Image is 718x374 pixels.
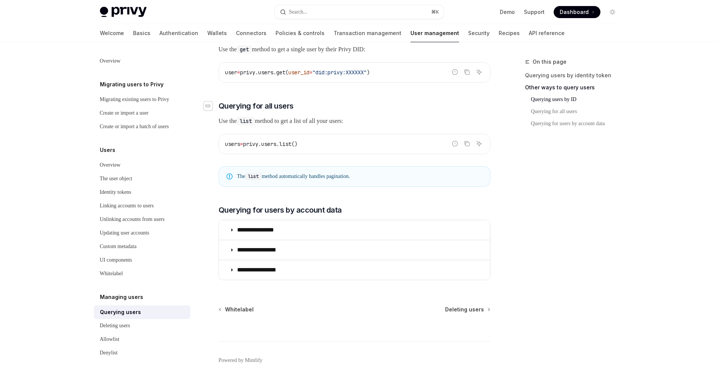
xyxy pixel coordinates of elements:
[100,146,115,155] h5: Users
[219,116,490,126] span: Use the method to get a list of all your users:
[288,69,309,76] span: user_id
[94,240,190,253] a: Custom metadata
[94,253,190,267] a: UI components
[245,173,262,180] code: list
[94,106,190,120] a: Create or import a user
[237,69,240,76] span: =
[100,335,119,344] div: Allowlist
[204,101,219,111] a: Navigate to header
[468,24,490,42] a: Security
[367,69,370,76] span: )
[225,306,254,313] span: Whitelabel
[94,305,190,319] a: Querying users
[445,306,484,313] span: Deleting users
[94,93,190,106] a: Migrating existing users to Privy
[219,357,263,364] a: Powered by Mintlify
[100,308,141,317] div: Querying users
[334,24,401,42] a: Transaction management
[100,348,118,357] div: Denylist
[219,101,294,111] span: Querying for all users
[525,81,625,93] a: Other ways to query users
[100,57,121,66] div: Overview
[100,7,147,17] img: light logo
[94,319,190,333] a: Deleting users
[225,69,237,76] span: user
[100,188,132,197] div: Identity tokens
[450,67,460,77] button: Report incorrect code
[100,269,123,278] div: Whitelabel
[237,45,252,54] code: get
[462,139,472,149] button: Copy the contents from the code block
[289,8,308,17] div: Search...
[100,228,149,238] div: Updating user accounts
[159,24,198,42] a: Authentication
[525,69,625,81] a: Querying users by identity token
[525,93,625,106] a: Querying users by ID
[275,5,444,19] button: Open search
[94,172,190,185] a: The user object
[100,293,143,302] h5: Managing users
[94,120,190,133] a: Create or import a batch of users
[499,24,520,42] a: Recipes
[309,69,312,76] span: =
[240,141,243,147] span: =
[94,333,190,346] a: Allowlist
[94,158,190,172] a: Overview
[525,106,625,118] a: Querying for all users
[529,24,565,42] a: API reference
[474,139,484,149] button: Ask AI
[410,24,459,42] a: User management
[94,185,190,199] a: Identity tokens
[94,54,190,68] a: Overview
[236,24,266,42] a: Connectors
[237,173,482,180] span: The method automatically handles pagination.
[500,8,515,16] a: Demo
[94,226,190,240] a: Updating user accounts
[100,122,169,131] div: Create or import a batch of users
[100,80,164,89] h5: Migrating users to Privy
[100,215,165,224] div: Unlinking accounts from users
[133,24,150,42] a: Basics
[100,201,154,210] div: Linking accounts to users
[450,139,460,149] button: Report incorrect code
[100,24,124,42] a: Welcome
[94,346,190,360] a: Denylist
[431,9,439,15] span: ⌘ K
[560,8,589,16] span: Dashboard
[312,69,367,76] span: "did:privy:XXXXXX"
[207,24,227,42] a: Wallets
[100,174,132,183] div: The user object
[606,6,618,18] button: Toggle dark mode
[227,173,233,179] svg: Note
[243,141,297,147] span: privy.users.list()
[533,57,566,66] span: On this page
[237,117,255,125] code: list
[100,256,132,265] div: UI components
[225,141,240,147] span: users
[94,199,190,213] a: Linking accounts to users
[100,95,169,104] div: Migrating existing users to Privy
[462,67,472,77] button: Copy the contents from the code block
[100,321,130,330] div: Deleting users
[240,69,288,76] span: privy.users.get(
[219,306,254,313] a: Whitelabel
[554,6,600,18] a: Dashboard
[474,67,484,77] button: Ask AI
[524,8,545,16] a: Support
[100,109,148,118] div: Create or import a user
[276,24,325,42] a: Policies & controls
[100,161,121,170] div: Overview
[219,205,342,215] span: Querying for users by account data
[525,118,625,130] a: Querying for users by account data
[219,44,490,55] span: Use the method to get a single user by their Privy DID:
[445,306,490,313] a: Deleting users
[94,213,190,226] a: Unlinking accounts from users
[94,267,190,280] a: Whitelabel
[100,242,137,251] div: Custom metadata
